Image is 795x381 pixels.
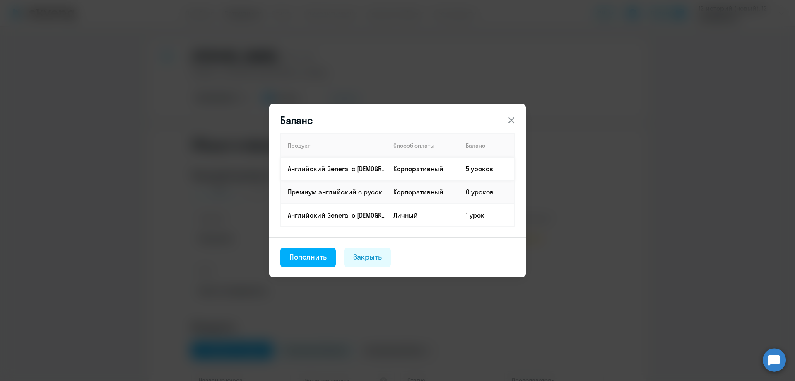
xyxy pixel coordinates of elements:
[289,252,327,262] div: Пополнить
[459,157,514,180] td: 5 уроков
[459,204,514,227] td: 1 урок
[387,134,459,157] th: Способ оплаты
[288,187,386,197] p: Премиум английский с русскоговорящим преподавателем
[269,114,526,127] header: Баланс
[281,134,387,157] th: Продукт
[280,248,336,267] button: Пополнить
[288,164,386,173] p: Английский General с [DEMOGRAPHIC_DATA] преподавателем
[387,180,459,204] td: Корпоративный
[353,252,382,262] div: Закрыть
[387,204,459,227] td: Личный
[459,180,514,204] td: 0 уроков
[288,211,386,220] p: Английский General с [DEMOGRAPHIC_DATA] преподавателем
[459,134,514,157] th: Баланс
[344,248,391,267] button: Закрыть
[387,157,459,180] td: Корпоративный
